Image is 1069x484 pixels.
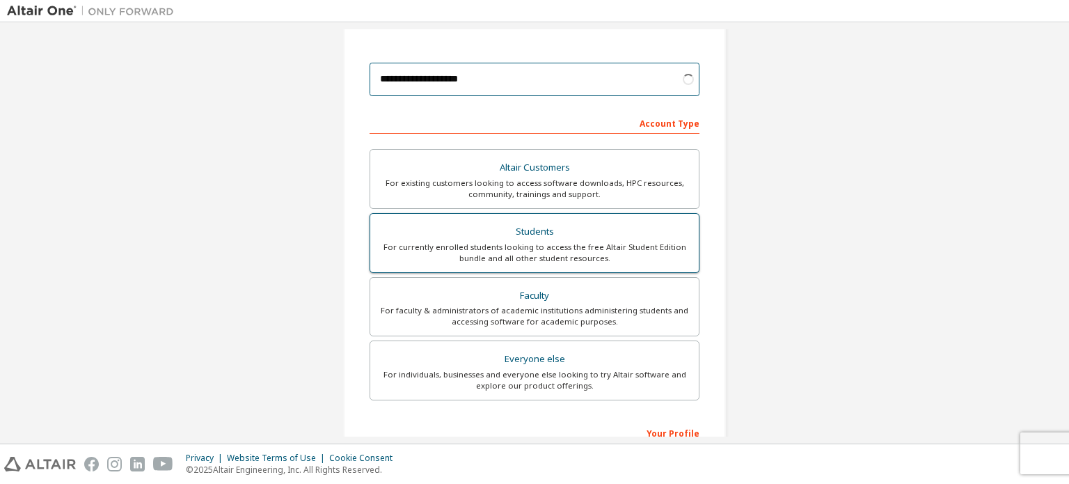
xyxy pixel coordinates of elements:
img: linkedin.svg [130,457,145,471]
div: Website Terms of Use [227,453,329,464]
div: Your Profile [370,421,699,444]
p: © 2025 Altair Engineering, Inc. All Rights Reserved. [186,464,401,476]
div: Cookie Consent [329,453,401,464]
div: For currently enrolled students looking to access the free Altair Student Edition bundle and all ... [379,242,690,264]
div: For existing customers looking to access software downloads, HPC resources, community, trainings ... [379,178,690,200]
div: For individuals, businesses and everyone else looking to try Altair software and explore our prod... [379,369,690,391]
img: facebook.svg [84,457,99,471]
img: Altair One [7,4,181,18]
img: instagram.svg [107,457,122,471]
div: Faculty [379,286,690,306]
img: youtube.svg [153,457,173,471]
div: Altair Customers [379,158,690,178]
div: Account Type [370,111,699,134]
div: Students [379,222,690,242]
img: altair_logo.svg [4,457,76,471]
div: Everyone else [379,350,690,369]
div: Privacy [186,453,227,464]
div: For faculty & administrators of academic institutions administering students and accessing softwa... [379,305,690,327]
